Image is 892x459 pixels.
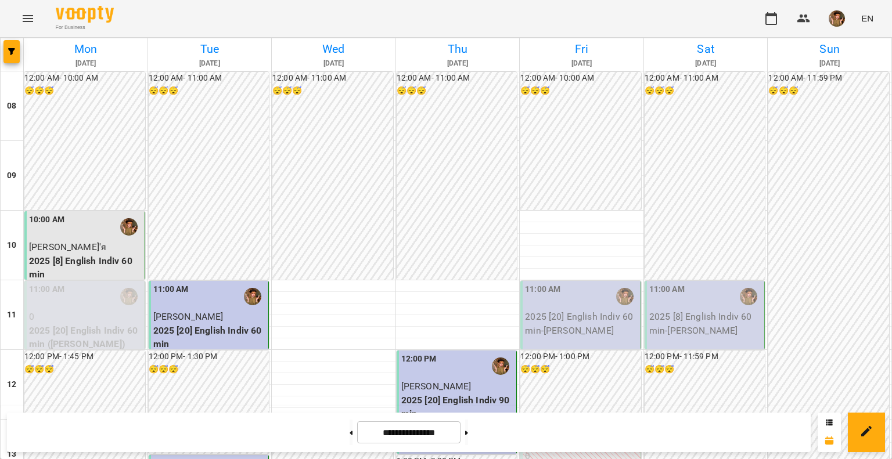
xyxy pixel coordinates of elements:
h6: 12:00 PM - 11:59 PM [645,350,765,363]
span: [PERSON_NAME] [153,311,224,322]
h6: 😴😴😴 [645,363,765,376]
h6: 12:00 PM - 1:45 PM [24,350,145,363]
label: 11:00 AM [29,283,64,296]
img: Горошинська Олександра (а) [244,288,261,305]
h6: [DATE] [769,58,890,69]
h6: 😴😴😴 [397,85,517,97]
h6: 09 [7,169,16,182]
h6: 12:00 AM - 10:00 AM [520,72,641,85]
h6: [DATE] [398,58,518,69]
h6: 08 [7,100,16,113]
h6: 10 [7,239,16,252]
img: Горошинська Олександра (а) [616,288,634,305]
p: 0 [29,310,142,324]
p: 2025 [20] English Indiv 60 min ([PERSON_NAME]) [29,324,142,351]
h6: 😴😴😴 [520,363,641,376]
p: 2025 [8] English Indiv 60 min - [PERSON_NAME] [649,310,762,337]
h6: Thu [398,40,518,58]
span: [PERSON_NAME]'я [29,241,106,252]
h6: Wed [274,40,394,58]
h6: 😴😴😴 [24,363,145,376]
h6: Tue [150,40,270,58]
span: [PERSON_NAME] [401,381,472,392]
img: Горошинська Олександра (а) [120,288,138,305]
img: Горошинська Олександра (а) [740,288,757,305]
h6: Mon [26,40,146,58]
h6: 12 [7,378,16,391]
h6: 12:00 AM - 11:59 PM [768,72,889,85]
h6: 12:00 AM - 11:00 AM [397,72,517,85]
h6: 😴😴😴 [768,85,889,97]
h6: 12:00 AM - 11:00 AM [645,72,765,85]
button: Menu [14,5,42,32]
h6: [DATE] [150,58,270,69]
h6: Fri [521,40,642,58]
img: 166010c4e833d35833869840c76da126.jpeg [829,10,845,27]
h6: [DATE] [646,58,766,69]
h6: Sat [646,40,766,58]
h6: 12:00 AM - 10:00 AM [24,72,145,85]
span: EN [861,12,873,24]
h6: 11 [7,309,16,321]
h6: [DATE] [521,58,642,69]
img: Горошинська Олександра (а) [120,218,138,236]
h6: 😴😴😴 [645,85,765,97]
h6: 😴😴😴 [272,85,393,97]
p: 2025 [20] English Indiv 60 min [153,324,267,351]
img: Горошинська Олександра (а) [492,357,509,375]
h6: 12:00 AM - 11:00 AM [272,72,393,85]
label: 11:00 AM [525,283,560,296]
h6: 😴😴😴 [149,85,269,97]
h6: 12:00 PM - 1:00 PM [520,350,641,363]
img: Voopty Logo [56,6,114,23]
label: 11:00 AM [153,283,189,296]
h6: Sun [769,40,890,58]
h6: 😴😴😴 [520,85,641,97]
h6: 12:00 PM - 1:30 PM [149,350,269,363]
p: 2025 [20] English Indiv 60 min - [PERSON_NAME] [525,310,638,337]
h6: 😴😴😴 [24,85,145,97]
span: For Business [56,24,114,31]
h6: [DATE] [26,58,146,69]
h6: 12:00 AM - 11:00 AM [149,72,269,85]
label: 12:00 PM [401,353,437,366]
p: 2025 [20] English Indiv 90 min [401,393,515,421]
h6: 😴😴😴 [149,363,269,376]
label: 10:00 AM [29,214,64,226]
p: 2025 [8] English Indiv 60 min [29,254,142,281]
h6: [DATE] [274,58,394,69]
button: EN [857,8,878,29]
label: 11:00 AM [649,283,685,296]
